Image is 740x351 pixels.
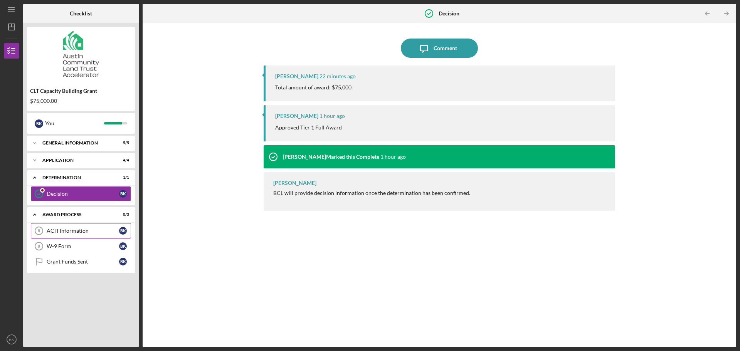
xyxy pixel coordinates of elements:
div: You [45,117,104,130]
div: 1 / 1 [115,175,129,180]
p: Approved Tier 1 Full Award [275,123,342,132]
div: B K [119,190,127,198]
div: 0 / 3 [115,212,129,217]
div: BCL will provide decision information once the determination has been confirmed. [273,190,470,196]
tspan: 9 [38,244,40,249]
p: Total amount of award: $75,000. [275,83,353,92]
div: Determination [42,175,110,180]
button: BK [4,332,19,347]
div: Application [42,158,110,163]
button: Comment [401,39,478,58]
img: Product logo [27,31,135,77]
div: Grant Funds Sent [47,259,119,265]
div: B K [119,258,127,265]
div: B K [119,242,127,250]
div: CLT Capacity Building Grant [30,88,132,94]
div: Award Process [42,212,110,217]
div: W-9 Form [47,243,119,249]
b: Decision [439,10,459,17]
text: BK [9,338,14,342]
time: 2025-09-19 19:29 [380,154,406,160]
div: B K [35,119,43,128]
div: 4 / 4 [115,158,129,163]
a: Grant Funds SentBK [31,254,131,269]
tspan: 8 [38,228,40,233]
time: 2025-09-19 19:29 [320,113,345,119]
div: [PERSON_NAME] [275,73,318,79]
div: [PERSON_NAME] [273,180,316,186]
a: 8ACH InformationBK [31,223,131,238]
div: General Information [42,141,110,145]
a: 9W-9 FormBK [31,238,131,254]
div: Comment [434,39,457,58]
div: 5 / 5 [115,141,129,145]
div: ACH Information [47,228,119,234]
div: [PERSON_NAME] Marked this Complete [283,154,379,160]
div: B K [119,227,127,235]
div: $75,000.00 [30,98,132,104]
a: DecisionBK [31,186,131,202]
time: 2025-09-19 20:14 [320,73,356,79]
b: Checklist [70,10,92,17]
div: Decision [47,191,119,197]
div: [PERSON_NAME] [275,113,318,119]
